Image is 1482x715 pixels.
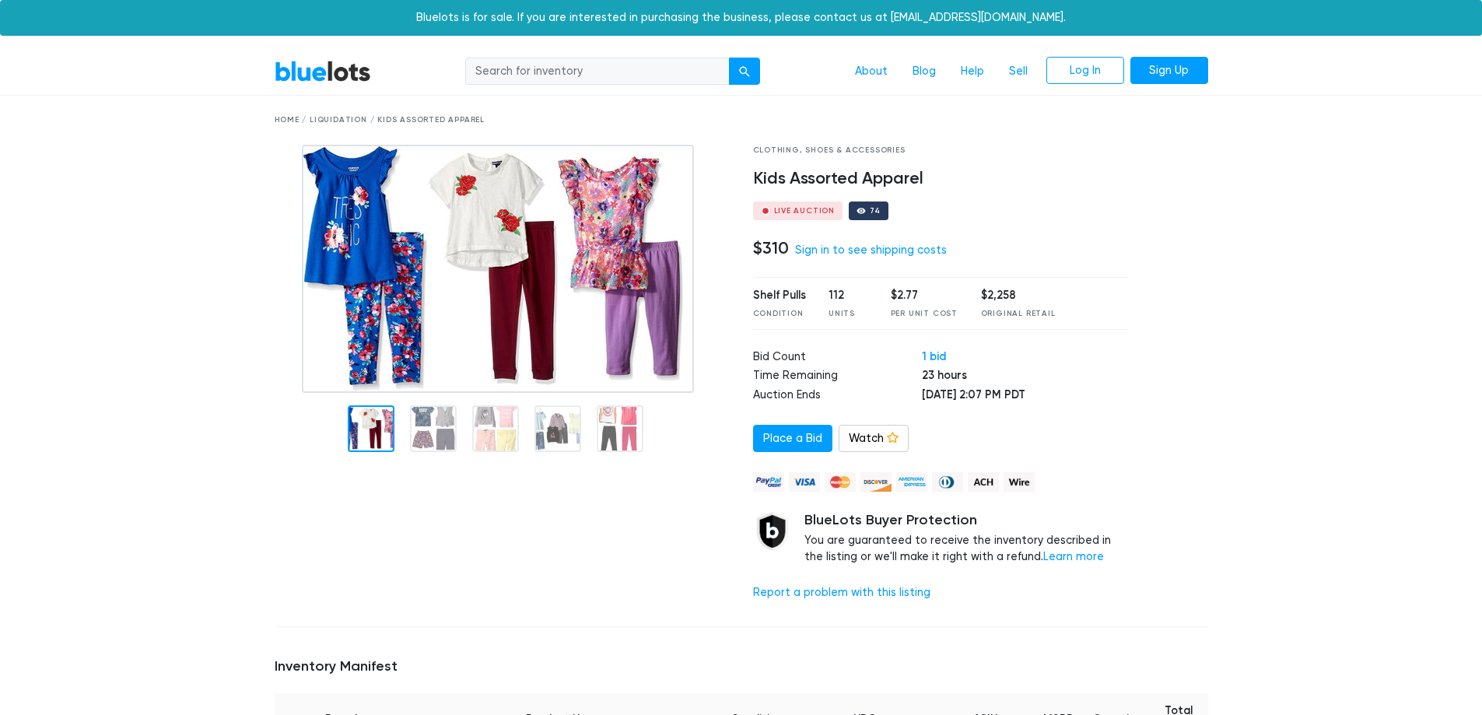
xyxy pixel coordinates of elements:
h4: $310 [753,238,789,258]
a: Sign in to see shipping costs [795,244,947,257]
div: You are guaranteed to receive the inventory described in the listing or we'll make it right with ... [804,512,1129,566]
td: 23 hours [922,367,1128,387]
div: Condition [753,308,806,320]
div: Units [829,308,867,320]
div: $2,258 [981,287,1056,304]
a: Help [948,57,997,86]
input: Search for inventory [465,58,730,86]
img: mastercard-42073d1d8d11d6635de4c079ffdb20a4f30a903dc55d1612383a1b395dd17f39.png [825,472,856,492]
a: Place a Bid [753,425,832,453]
img: discover-82be18ecfda2d062aad2762c1ca80e2d36a4073d45c9e0ffae68cd515fbd3d32.png [860,472,892,492]
a: Learn more [1043,550,1104,563]
td: Time Remaining [753,367,922,387]
h5: Inventory Manifest [275,658,1208,675]
img: american_express-ae2a9f97a040b4b41f6397f7637041a5861d5f99d0716c09922aba4e24c8547d.png [896,472,927,492]
a: BlueLots [275,60,371,82]
td: Auction Ends [753,387,922,406]
div: Live Auction [774,207,836,215]
a: About [843,57,900,86]
img: 5bb50258-2dcc-4e32-8250-90540e6a6b4e-1759694886.jpg [302,145,694,393]
img: paypal_credit-80455e56f6e1299e8d57f40c0dcee7b8cd4ae79b9eccbfc37e2480457ba36de9.png [753,472,784,492]
img: buyer_protection_shield-3b65640a83011c7d3ede35a8e5a80bfdfaa6a97447f0071c1475b91a4b0b3d01.png [753,512,792,551]
img: visa-79caf175f036a155110d1892330093d4c38f53c55c9ec9e2c3a54a56571784bb.png [789,472,820,492]
div: 74 [870,207,881,215]
h5: BlueLots Buyer Protection [804,512,1129,529]
a: Sign Up [1130,57,1208,85]
div: Original Retail [981,308,1056,320]
div: 112 [829,287,867,304]
a: Blog [900,57,948,86]
a: Sell [997,57,1040,86]
div: Home / Liquidation / Kids Assorted Apparel [275,114,1208,126]
img: ach-b7992fed28a4f97f893c574229be66187b9afb3f1a8d16a4691d3d3140a8ab00.png [968,472,999,492]
td: Bid Count [753,349,922,368]
td: [DATE] 2:07 PM PDT [922,387,1128,406]
a: Log In [1046,57,1124,85]
div: Shelf Pulls [753,287,806,304]
a: Watch [839,425,909,453]
div: Clothing, Shoes & Accessories [753,145,1129,156]
a: 1 bid [922,349,946,363]
img: wire-908396882fe19aaaffefbd8e17b12f2f29708bd78693273c0e28e3a24408487f.png [1004,472,1035,492]
img: diners_club-c48f30131b33b1bb0e5d0e2dbd43a8bea4cb12cb2961413e2f4250e06c020426.png [932,472,963,492]
div: $2.77 [891,287,958,304]
a: Report a problem with this listing [753,586,930,599]
h4: Kids Assorted Apparel [753,169,1129,189]
div: Per Unit Cost [891,308,958,320]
